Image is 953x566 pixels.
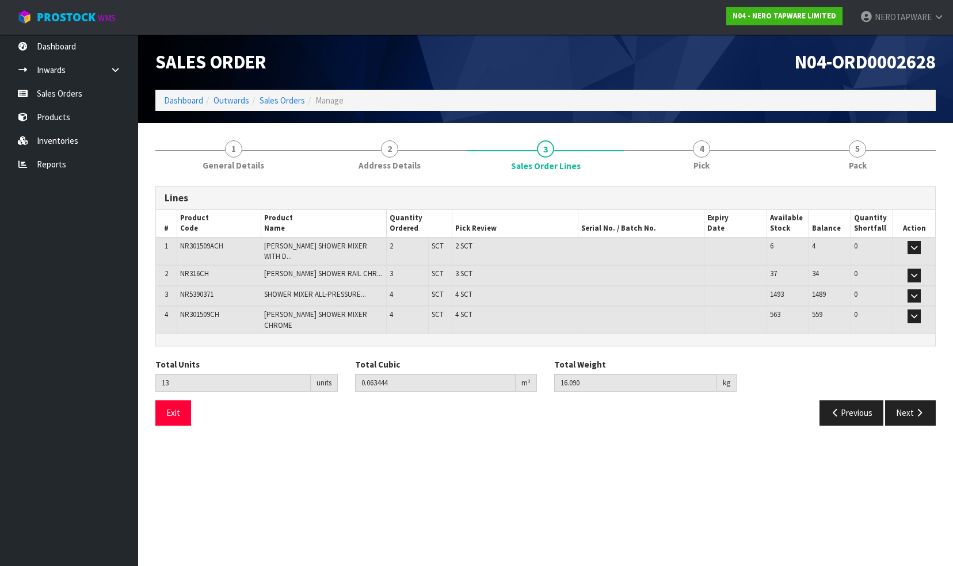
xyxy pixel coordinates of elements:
[770,309,780,319] span: 563
[165,309,168,319] span: 4
[432,241,444,251] span: SCT
[355,374,516,392] input: Total Cubic
[311,374,338,392] div: units
[717,374,737,392] div: kg
[359,159,421,171] span: Address Details
[390,289,393,299] span: 4
[812,309,822,319] span: 559
[165,241,168,251] span: 1
[177,210,261,238] th: Product Code
[264,309,367,330] span: [PERSON_NAME] SHOWER MIXER CHROME
[264,269,382,278] span: [PERSON_NAME] SHOWER RAIL CHR...
[554,374,717,392] input: Total Weight
[203,159,264,171] span: General Details
[770,241,773,251] span: 6
[165,289,168,299] span: 3
[180,241,223,251] span: NR301509ACH
[432,309,444,319] span: SCT
[387,210,452,238] th: Quantity Ordered
[156,210,177,238] th: #
[854,289,857,299] span: 0
[432,269,444,278] span: SCT
[854,241,857,251] span: 0
[390,269,393,278] span: 3
[554,358,606,370] label: Total Weight
[355,358,400,370] label: Total Cubic
[225,140,242,158] span: 1
[812,241,815,251] span: 4
[165,269,168,278] span: 2
[17,10,32,24] img: cube-alt.png
[155,400,191,425] button: Exit
[455,309,472,319] span: 4 SCT
[578,210,704,238] th: Serial No. / Batch No.
[812,289,826,299] span: 1489
[851,210,893,238] th: Quantity Shortfall
[165,193,927,204] h3: Lines
[432,289,444,299] span: SCT
[537,140,554,158] span: 3
[455,289,472,299] span: 4 SCT
[98,13,116,24] small: WMS
[770,269,777,278] span: 37
[885,400,936,425] button: Next
[767,210,809,238] th: Available Stock
[155,178,936,434] span: Sales Order Lines
[854,269,857,278] span: 0
[704,210,767,238] th: Expiry Date
[261,210,387,238] th: Product Name
[180,309,219,319] span: NR301509CH
[795,50,936,74] span: N04-ORD0002628
[37,10,96,25] span: ProStock
[812,269,819,278] span: 34
[875,12,932,22] span: NEROTAPWARE
[180,269,209,278] span: NR316CH
[214,95,249,106] a: Outwards
[381,140,398,158] span: 2
[180,289,214,299] span: NR5390371
[893,210,935,238] th: Action
[455,241,472,251] span: 2 SCT
[315,95,344,106] span: Manage
[155,374,311,392] input: Total Units
[819,400,884,425] button: Previous
[849,159,867,171] span: Pack
[455,269,472,278] span: 3 SCT
[452,210,578,238] th: Pick Review
[155,358,200,370] label: Total Units
[516,374,537,392] div: m³
[264,241,367,261] span: [PERSON_NAME] SHOWER MIXER WITH D...
[511,160,581,172] span: Sales Order Lines
[390,241,393,251] span: 2
[854,309,857,319] span: 0
[733,11,836,21] strong: N04 - NERO TAPWARE LIMITED
[809,210,851,238] th: Balance
[693,140,710,158] span: 4
[849,140,866,158] span: 5
[155,50,266,74] span: Sales Order
[264,289,366,299] span: SHOWER MIXER ALL-PRESSURE...
[770,289,784,299] span: 1493
[390,309,393,319] span: 4
[164,95,203,106] a: Dashboard
[693,159,710,171] span: Pick
[260,95,305,106] a: Sales Orders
